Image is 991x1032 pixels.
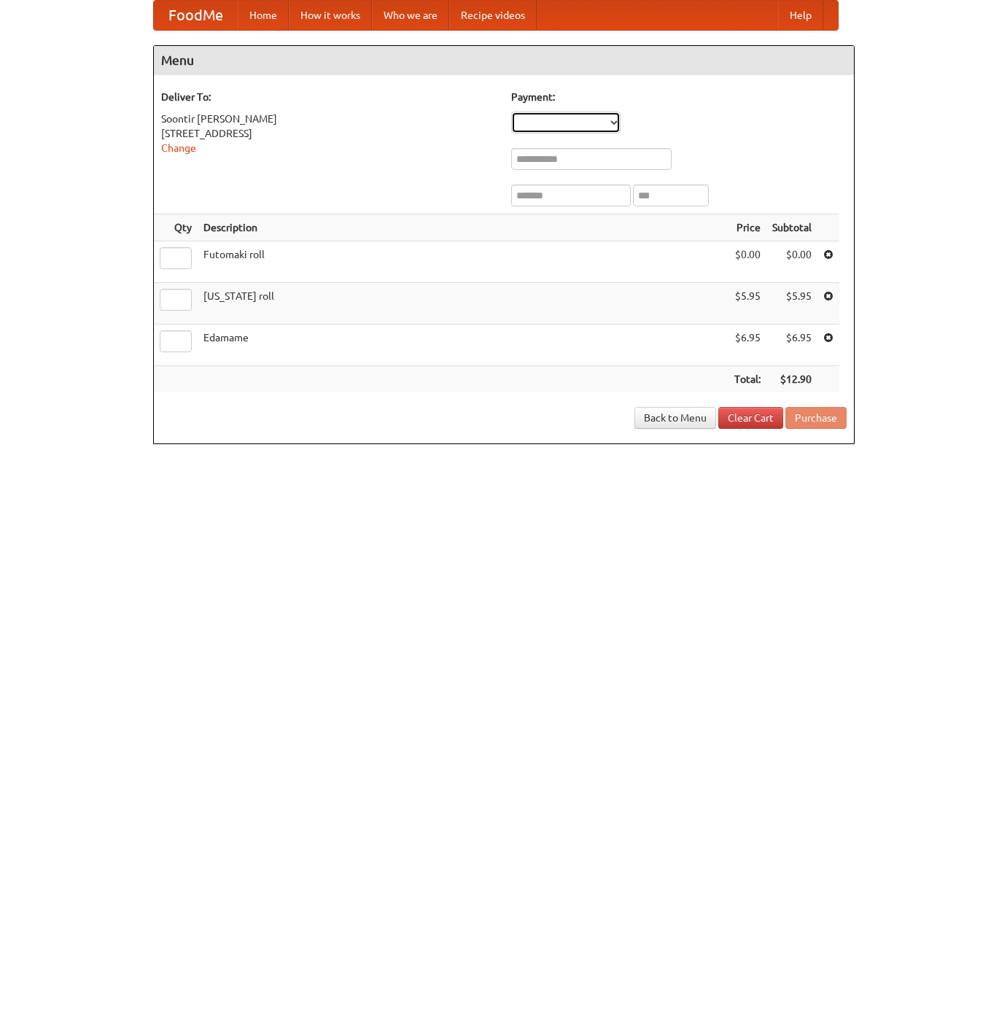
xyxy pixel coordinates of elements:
th: Qty [154,214,198,241]
td: $0.00 [766,241,817,283]
td: Edamame [198,325,728,366]
a: Recipe videos [449,1,537,30]
h4: Menu [154,46,854,75]
td: $6.95 [766,325,817,366]
th: $12.90 [766,366,817,393]
a: How it works [289,1,372,30]
div: Soontir [PERSON_NAME] [161,112,497,126]
a: Who we are [372,1,449,30]
td: $5.95 [766,283,817,325]
a: FoodMe [154,1,238,30]
td: [US_STATE] roll [198,283,728,325]
td: $6.95 [728,325,766,366]
th: Price [728,214,766,241]
a: Clear Cart [718,407,783,429]
td: $5.95 [728,283,766,325]
div: [STREET_ADDRESS] [161,126,497,141]
a: Change [161,142,196,154]
a: Help [778,1,823,30]
h5: Payment: [511,90,847,104]
h5: Deliver To: [161,90,497,104]
th: Description [198,214,728,241]
th: Subtotal [766,214,817,241]
a: Home [238,1,289,30]
button: Purchase [785,407,847,429]
th: Total: [728,366,766,393]
td: $0.00 [728,241,766,283]
td: Futomaki roll [198,241,728,283]
a: Back to Menu [634,407,716,429]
